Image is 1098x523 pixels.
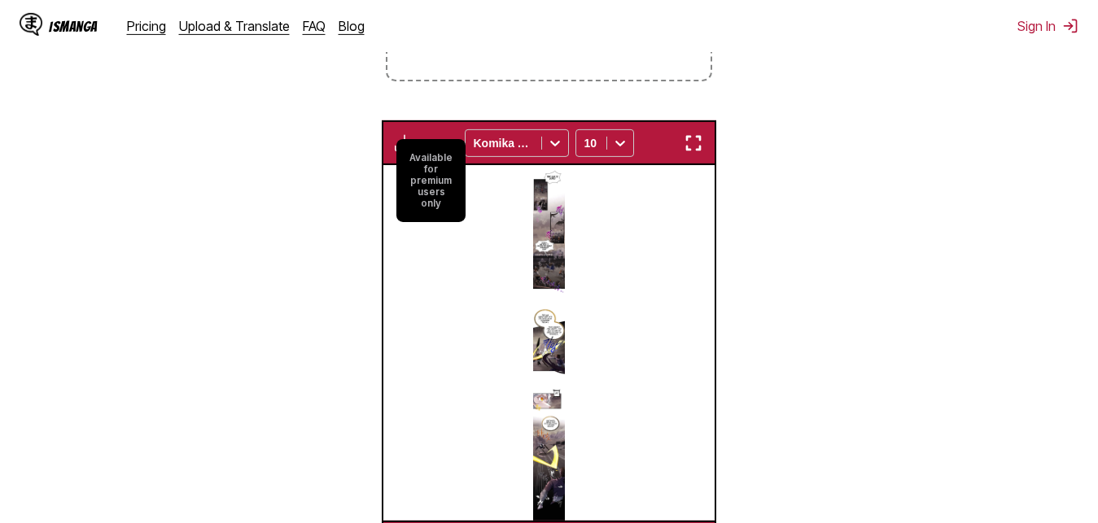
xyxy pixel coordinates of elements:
div: IsManga [49,19,98,34]
a: Upload & Translate [179,18,290,34]
img: Manga Panel [533,165,565,521]
a: IsManga LogoIsManga [20,13,127,39]
small: Available for premium users only [396,139,466,222]
img: IsManga Logo [20,13,42,36]
button: Sign In [1017,18,1078,34]
a: Pricing [127,18,166,34]
img: Enter fullscreen [684,133,703,153]
a: Blog [339,18,365,34]
a: FAQ [303,18,326,34]
img: Sign out [1062,18,1078,34]
img: Download translated images [395,133,414,153]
